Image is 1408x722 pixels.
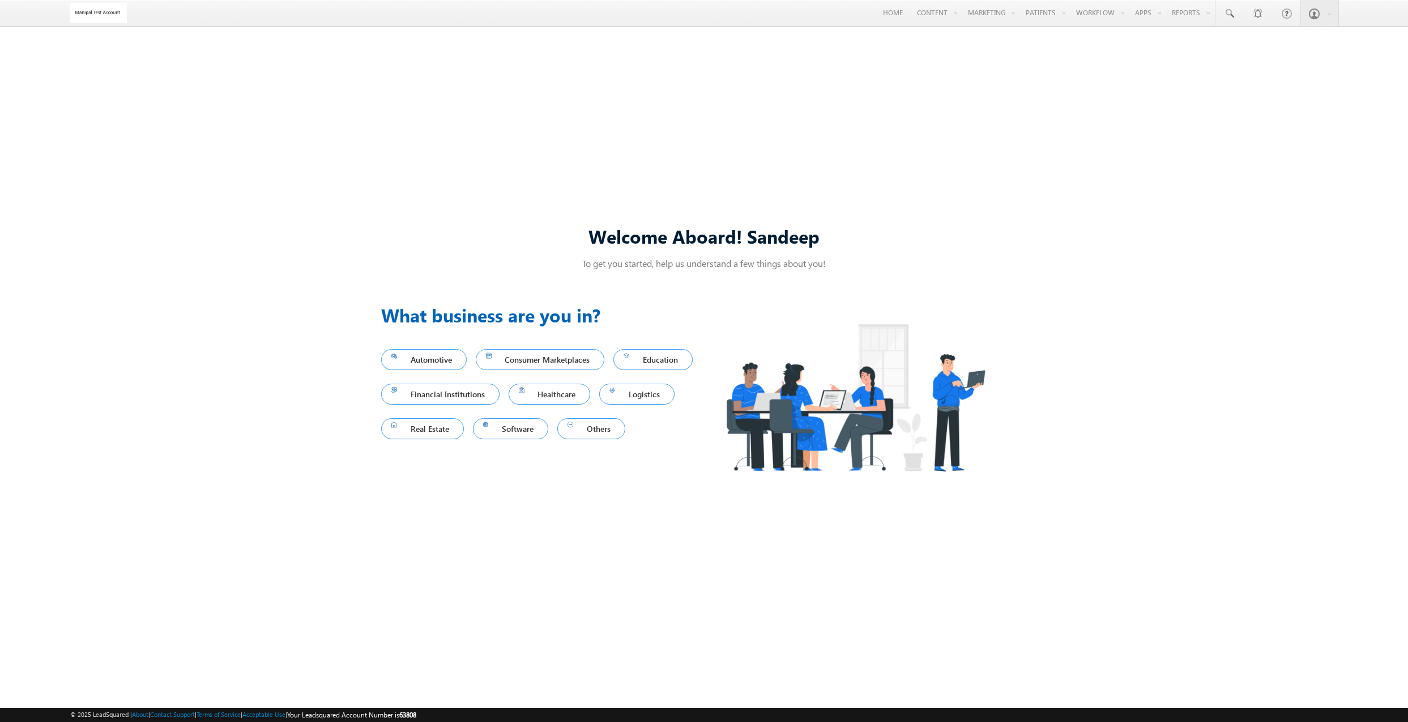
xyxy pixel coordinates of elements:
[132,711,148,718] a: About
[399,711,416,719] span: 63808
[381,224,1027,248] div: Welcome Aboard! Sandeep
[391,421,454,436] span: Real Estate
[486,352,595,367] span: Consumer Marketplaces
[381,257,1027,269] p: To get you started, help us understand a few things about you!
[391,352,456,367] span: Automotive
[70,3,127,23] img: Custom Logo
[381,301,704,329] h3: What business are you in?
[568,421,615,436] span: Others
[150,711,195,718] a: Contact Support
[483,421,539,436] span: Software
[287,711,416,719] span: Your Leadsquared Account Number is
[624,352,682,367] span: Education
[704,301,1006,494] img: Industry.png
[197,711,241,718] a: Terms of Service
[609,387,664,402] span: Logistics
[519,387,581,402] span: Healthcare
[70,710,416,720] span: © 2025 LeadSquared | | | | |
[391,387,489,402] span: Financial Institutions
[242,711,285,718] a: Acceptable Use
